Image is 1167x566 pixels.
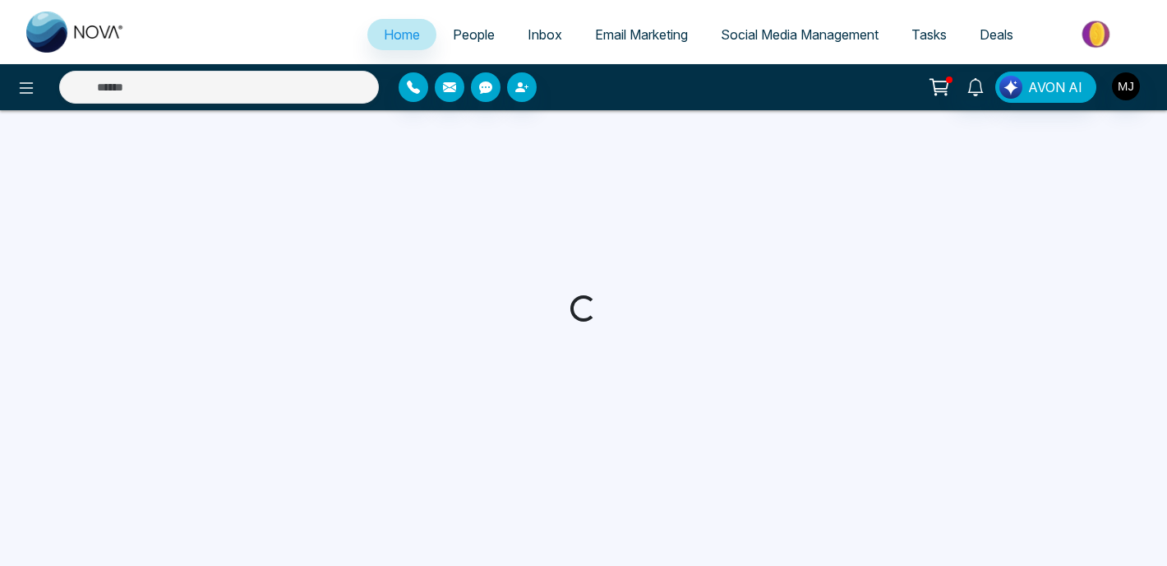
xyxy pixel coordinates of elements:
span: People [453,26,495,43]
a: Inbox [511,19,579,50]
a: Tasks [895,19,963,50]
span: Deals [980,26,1013,43]
img: Market-place.gif [1038,16,1157,53]
button: AVON AI [995,72,1096,103]
a: Home [367,19,436,50]
span: Social Media Management [721,26,879,43]
img: Nova CRM Logo [26,12,125,53]
a: Email Marketing [579,19,704,50]
img: Lead Flow [999,76,1022,99]
a: Social Media Management [704,19,895,50]
img: User Avatar [1112,72,1140,100]
span: AVON AI [1028,77,1082,97]
span: Email Marketing [595,26,688,43]
span: Inbox [528,26,562,43]
a: Deals [963,19,1030,50]
span: Home [384,26,420,43]
a: People [436,19,511,50]
span: Tasks [911,26,947,43]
